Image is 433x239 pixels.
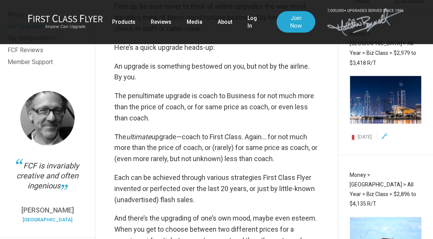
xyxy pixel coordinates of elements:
p: The upgrade—coach to First Class. Again… for not much more than the price of coach, or (rarely) f... [114,132,319,165]
span: Money > [GEOGRAPHIC_DATA] > All Year > Biz Class > $2,896 to $4,135 R/T [350,172,416,207]
img: First Class Flyer [28,14,103,22]
a: FCF Reviews [8,45,87,56]
span: [DATE] [358,134,372,140]
p: An upgrade is something bestowed on you, but not by the airline. By you. [114,61,319,83]
img: Thomas.png [20,91,75,145]
span: Money > [GEOGRAPHIC_DATA] > All Year > Biz Class > $2,979 to $3,418 R/T [350,31,416,66]
small: Anyone Can Upgrade [28,24,103,30]
a: About [218,15,232,29]
a: Media [187,15,202,29]
a: Products [112,15,135,29]
p: The penultimate upgrade is coach to Business for not much more than the price of coach, or for sa... [114,91,319,124]
p: [PERSON_NAME] [11,207,83,214]
p: Here’s a quick upgrade heads-up: [114,42,319,53]
em: ultimate [126,133,151,141]
a: Log In [247,11,262,33]
p: Each can be achieved through various strategies First Class Flyer invented or perfected over the ... [114,172,319,205]
div: FCF is invariably creative and often ingenious [11,161,83,199]
a: Join Now [277,11,315,33]
a: Reviews [151,15,171,29]
div: [GEOGRAPHIC_DATA] [11,216,83,229]
a: First Class FlyerAnyone Can Upgrade [28,14,103,30]
a: Money > [GEOGRAPHIC_DATA] > All Year > Biz Class > $2,979 to $3,418 R/T [DATE] [350,29,422,139]
a: Member Support [8,56,87,68]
